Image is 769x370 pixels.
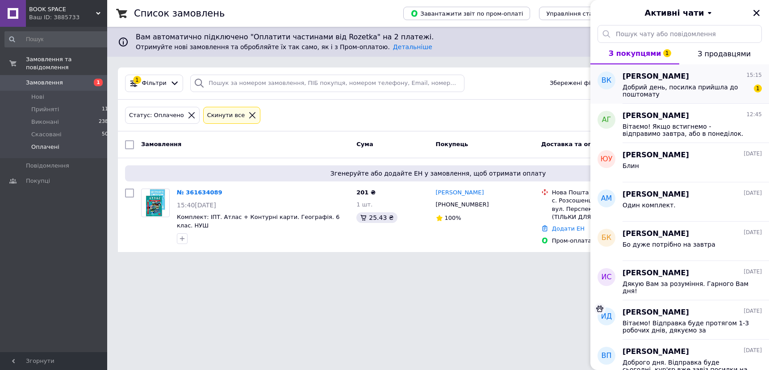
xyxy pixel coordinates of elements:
span: Вам автоматично підключено "Оплатити частинами від Rozetka" на 2 платежі. [136,32,740,42]
span: 1 [94,79,103,86]
button: Завантажити звіт по пром-оплаті [403,7,530,20]
span: Збережені фільтри: [550,79,610,88]
input: Пошук [4,31,112,47]
span: Отримуйте нові замовлення та обробляйте їх так само, як і з Пром-оплатою. [136,43,432,50]
div: 25.43 ₴ [356,212,397,223]
span: [PERSON_NAME] [623,150,689,160]
span: [DATE] [744,150,762,158]
span: [PERSON_NAME] [623,71,689,82]
span: Cума [356,141,373,147]
span: Вітаємо! Якщо встигнемо - відправимо завтра, або в понеділок. Перепрошуємо, дуже багато замовлень. [623,123,749,137]
span: [DATE] [744,189,762,197]
img: Фото товару [146,189,165,217]
span: [PERSON_NAME] [623,111,689,121]
span: [DATE] [744,347,762,354]
span: Нові [31,93,44,101]
span: Фільтри [142,79,167,88]
span: АМ [601,193,612,204]
span: Один комплект. [623,202,676,209]
span: [DATE] [744,307,762,315]
h1: Список замовлень [134,8,225,19]
button: АМ[PERSON_NAME][DATE]Один комплект. [590,182,769,222]
button: З продавцями [679,43,769,64]
span: Покупець [436,141,468,147]
button: БК[PERSON_NAME][DATE]Бо дуже потрібно на завтра [590,222,769,261]
span: Покупці [26,177,50,185]
span: ИС [601,272,611,282]
span: Бо дуже потрібно на завтра [623,241,715,248]
span: Дякую Вам за розуміння. Гарного Вам дня! [623,280,749,294]
span: Доставка та оплата [541,141,607,147]
span: 1 шт. [356,201,372,208]
span: [PERSON_NAME] [623,189,689,200]
div: Статус: Оплачено [127,111,186,120]
button: ИД[PERSON_NAME][DATE]Вітаємо! Відправка буде протягом 1-3 робочих днів, дякуємо за замовлення! [590,300,769,340]
span: [DATE] [744,229,762,236]
span: Прийняті [31,105,59,114]
span: 15:40[DATE] [177,202,216,209]
span: Блин [623,162,639,169]
button: Активні чати [615,7,744,19]
div: [PHONE_NUMBER] [434,199,491,210]
span: Вітаємо! Відправка буде протягом 1-3 робочих днів, дякуємо за замовлення! [623,320,749,334]
button: ЮУ[PERSON_NAME][DATE]Блин [590,143,769,182]
div: Ваш ID: 3885733 [29,13,107,21]
span: Замовлення [26,79,63,87]
span: [PERSON_NAME] [623,229,689,239]
span: Оплачені [31,143,59,151]
span: 201 ₴ [356,189,376,196]
span: З покупцями [609,49,661,58]
button: З покупцями1 [590,43,679,64]
input: Пошук чату або повідомлення [598,25,762,43]
span: Виконані [31,118,59,126]
span: ИД [601,311,612,322]
a: Детальніше [393,43,432,50]
span: Активні чати [644,7,704,19]
span: 100% [445,214,461,221]
span: З продавцями [698,50,751,58]
a: Комплект: ІПТ. Атлас + Контурні карти. Географія. 6 клас. НУШ [177,214,339,229]
span: Замовлення та повідомлення [26,55,107,71]
span: 2380 [99,118,111,126]
span: 12:45 [746,111,762,118]
div: с. Розсошенці, Поштомат №2357: вул. Перспективна, 6, під'їзд №5 (ТІЛЬКИ ДЛЯ МЕШКАНЦІВ) [552,197,661,221]
button: Управління статусами [539,7,622,20]
span: [PERSON_NAME] [623,347,689,357]
a: Фото товару [141,189,170,217]
span: ВК [602,76,611,86]
span: [PERSON_NAME] [623,307,689,318]
button: АГ[PERSON_NAME]12:45Вітаємо! Якщо встигнемо - відправимо завтра, або в понеділок. Перепрошуємо, д... [590,104,769,143]
div: Пром-оплата [552,237,661,245]
span: Згенеруйте або додайте ЕН у замовлення, щоб отримати оплату [129,169,748,178]
span: [PERSON_NAME] [623,268,689,278]
button: ИС[PERSON_NAME][DATE]Дякую Вам за розуміння. Гарного Вам дня! [590,261,769,300]
button: Закрити [751,8,762,18]
span: 1 [663,49,671,57]
a: № 361634089 [177,189,222,196]
span: АГ [602,115,611,125]
a: [PERSON_NAME] [436,189,484,197]
span: [DATE] [744,268,762,276]
span: Управління статусами [546,10,614,17]
span: 110 [102,105,111,114]
div: Нова Пошта [552,189,661,197]
button: ВК[PERSON_NAME]15:15Добрий день, посилка прийшла до поштомату1 [590,64,769,104]
a: Додати ЕН [552,225,585,232]
span: 502 [102,130,111,139]
span: БК [602,233,611,243]
div: 1 [133,76,141,84]
span: BOOK SPACE [29,5,96,13]
span: 1 [754,84,762,92]
div: Cкинути все [205,111,247,120]
span: ВП [601,351,611,361]
span: Повідомлення [26,162,69,170]
span: Добрий день, посилка прийшла до поштомату [623,84,749,98]
input: Пошук за номером замовлення, ПІБ покупця, номером телефону, Email, номером накладної [190,75,464,92]
span: Замовлення [141,141,181,147]
span: ЮУ [600,154,612,164]
span: Скасовані [31,130,62,139]
span: 15:15 [746,71,762,79]
span: Завантажити звіт по пром-оплаті [410,9,523,17]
